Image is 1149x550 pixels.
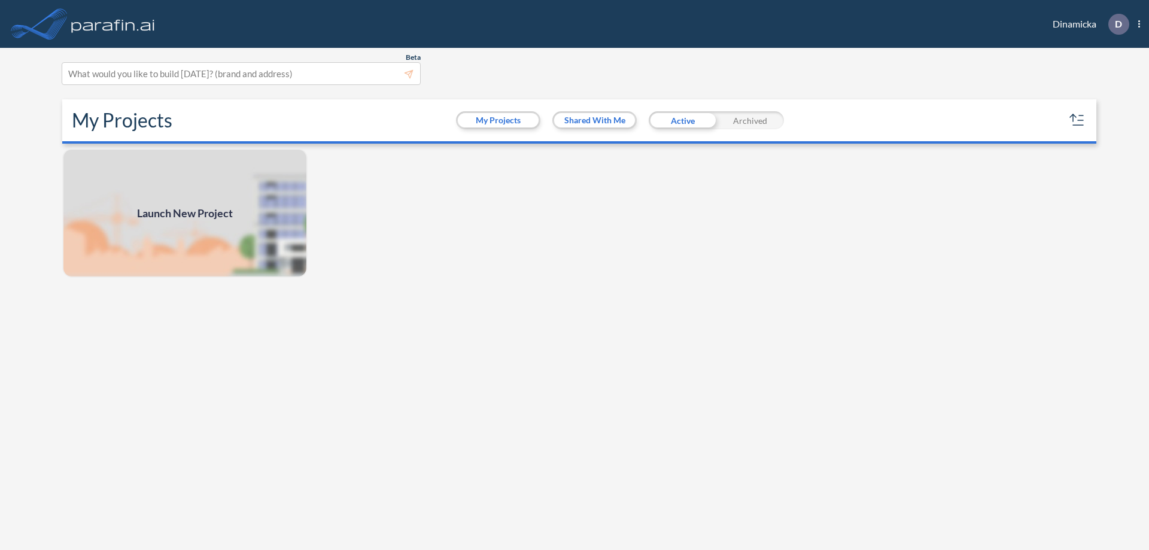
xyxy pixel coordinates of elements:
[62,148,308,278] img: add
[1115,19,1122,29] p: D
[716,111,784,129] div: Archived
[1035,14,1140,35] div: Dinamicka
[62,148,308,278] a: Launch New Project
[72,109,172,132] h2: My Projects
[458,113,539,127] button: My Projects
[406,53,421,62] span: Beta
[554,113,635,127] button: Shared With Me
[1068,111,1087,130] button: sort
[137,205,233,221] span: Launch New Project
[649,111,716,129] div: Active
[69,12,157,36] img: logo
